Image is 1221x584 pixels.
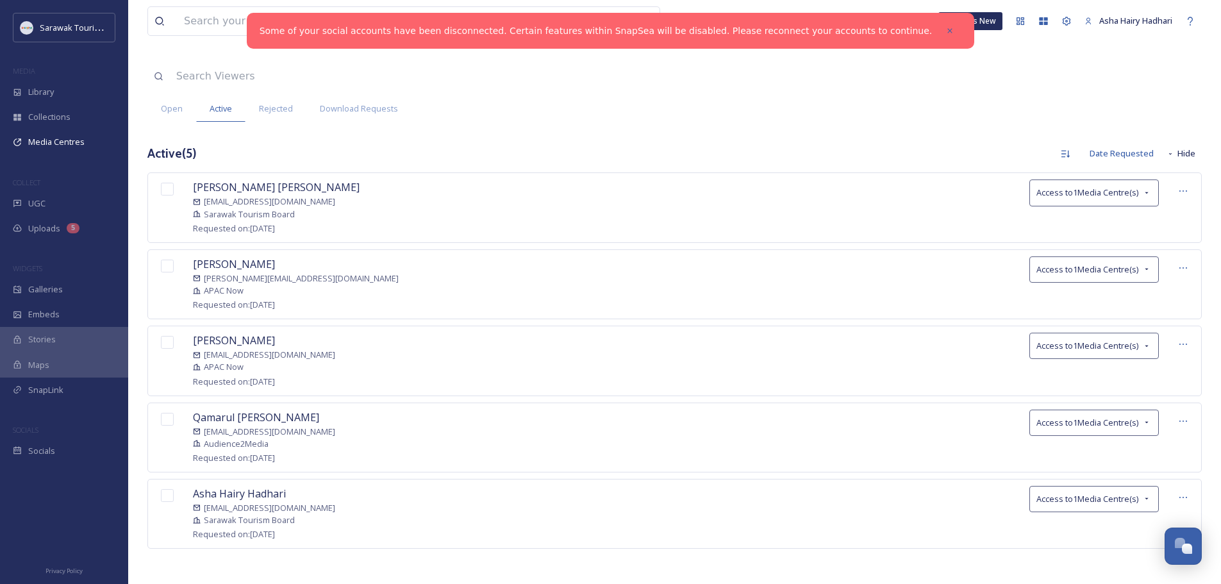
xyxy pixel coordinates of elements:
[1165,528,1202,565] button: Open Chat
[28,384,63,396] span: SnapLink
[1083,141,1160,166] div: Date Requested
[28,111,71,123] span: Collections
[193,222,275,234] span: Requested on: [DATE]
[1099,15,1172,26] span: Asha Hairy Hadhari
[204,426,335,438] span: [EMAIL_ADDRESS][DOMAIN_NAME]
[28,222,60,235] span: Uploads
[204,502,335,514] span: [EMAIL_ADDRESS][DOMAIN_NAME]
[193,452,275,463] span: Requested on: [DATE]
[28,136,85,148] span: Media Centres
[193,257,275,271] span: [PERSON_NAME]
[260,24,933,38] a: Some of your social accounts have been disconnected. Certain features within SnapSea will be disa...
[204,438,269,450] span: Audience2Media
[13,66,35,76] span: MEDIA
[28,333,56,346] span: Stories
[13,178,40,187] span: COLLECT
[28,197,46,210] span: UGC
[13,263,42,273] span: WIDGETS
[1036,187,1138,199] span: Access to 1 Media Centre(s)
[67,223,79,233] div: 5
[193,487,286,501] span: Asha Hairy Hadhari
[204,196,335,208] span: [EMAIL_ADDRESS][DOMAIN_NAME]
[1036,263,1138,276] span: Access to 1 Media Centre(s)
[147,144,197,163] h3: Active ( 5 )
[204,285,244,297] span: APAC Now
[204,349,335,361] span: [EMAIL_ADDRESS][DOMAIN_NAME]
[1036,493,1138,505] span: Access to 1 Media Centre(s)
[938,12,1002,30] a: What's New
[204,514,295,526] span: Sarawak Tourism Board
[13,425,38,435] span: SOCIALS
[28,359,49,371] span: Maps
[1036,340,1138,352] span: Access to 1 Media Centre(s)
[193,528,275,540] span: Requested on: [DATE]
[193,180,360,194] span: [PERSON_NAME] [PERSON_NAME]
[193,410,319,424] span: Qamarul [PERSON_NAME]
[46,567,83,575] span: Privacy Policy
[161,103,183,115] span: Open
[28,445,55,457] span: Socials
[320,103,398,115] span: Download Requests
[21,21,33,34] img: new%20smtd%20transparent%202%20copy%404x.png
[193,299,275,310] span: Requested on: [DATE]
[578,8,653,33] a: View all files
[28,86,54,98] span: Library
[170,62,468,90] input: Search Viewers
[1160,141,1202,166] button: Hide
[46,562,83,578] a: Privacy Policy
[204,272,399,285] span: [PERSON_NAME][EMAIL_ADDRESS][DOMAIN_NAME]
[1036,417,1138,429] span: Access to 1 Media Centre(s)
[210,103,232,115] span: Active
[28,308,60,321] span: Embeds
[40,21,131,33] span: Sarawak Tourism Board
[259,103,293,115] span: Rejected
[193,333,275,347] span: [PERSON_NAME]
[28,283,63,296] span: Galleries
[204,208,295,221] span: Sarawak Tourism Board
[193,376,275,387] span: Requested on: [DATE]
[178,7,555,35] input: Search your library
[204,361,244,373] span: APAC Now
[1078,8,1179,33] a: Asha Hairy Hadhari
